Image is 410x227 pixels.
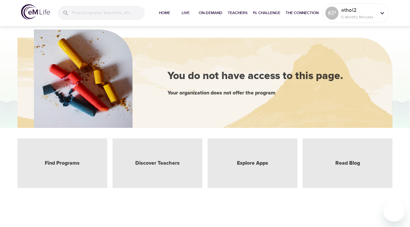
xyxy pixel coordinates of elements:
[237,159,268,167] a: Explore Apps
[135,159,180,167] a: Discover Teachers
[384,201,405,222] iframe: Button to launch messaging window
[199,10,222,16] span: On-Demand
[253,10,280,16] span: 1% Challenge
[167,69,372,84] div: You do not have access to this page.
[335,159,360,167] a: Read Blog
[341,6,376,14] p: athol2
[341,14,376,20] p: 0 Mindful Minutes
[228,10,247,16] span: Teachers
[34,30,133,128] img: hero
[178,10,193,16] span: Live
[45,159,80,167] a: Find Programs
[157,10,172,16] span: Home
[72,6,145,20] input: Find programs, teachers, etc...
[167,89,372,97] div: Your organization does not offer the program
[21,4,50,20] img: logo
[325,7,339,20] div: KP
[286,10,319,16] span: The Connection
